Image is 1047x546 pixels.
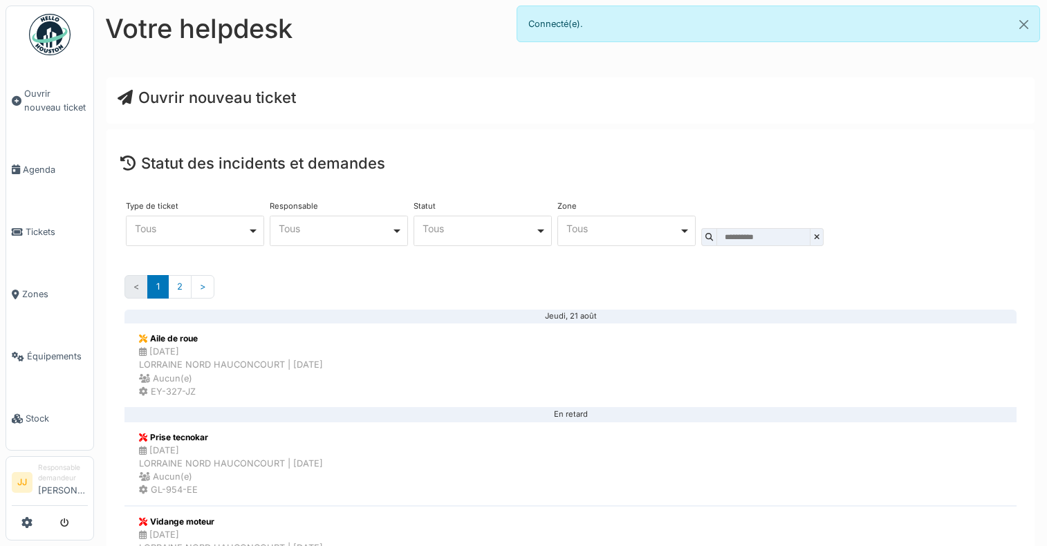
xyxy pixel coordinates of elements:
span: Agenda [23,163,88,176]
label: Type de ticket [126,203,178,210]
a: Prise tecnokar [DATE]LORRAINE NORD HAUCONCOURT | [DATE] Aucun(e) GL-954-EE [124,422,1017,507]
div: Tous [566,225,679,232]
button: Close [1008,6,1039,43]
span: Zones [22,288,88,301]
span: Équipements [27,350,88,363]
span: Stock [26,412,88,425]
h4: Statut des incidents et demandes [120,154,1021,172]
div: Tous [423,225,535,232]
img: Badge_color-CXgf-gQk.svg [29,14,71,55]
div: Aile de roue [139,332,323,345]
span: Tickets [26,225,88,238]
a: Ouvrir nouveau ticket [118,88,296,106]
li: JJ [12,472,33,493]
nav: Pages [124,275,1017,309]
div: Vidange moteur [139,516,323,528]
a: Stock [6,388,93,450]
label: Responsable [270,203,318,210]
div: Tous [279,225,391,232]
div: [DATE] LORRAINE NORD HAUCONCOURT | [DATE] Aucun(e) [139,345,323,385]
a: Suivant [191,275,214,298]
div: En retard [136,414,1006,415]
a: 2 [168,275,192,298]
label: Zone [557,203,577,210]
div: Responsable demandeur [38,462,88,484]
div: Connecté(e). [517,6,1040,42]
div: Jeudi, 21 août [136,316,1006,317]
a: Aile de roue [DATE]LORRAINE NORD HAUCONCOURT | [DATE] Aucun(e) EY-327-JZ [124,323,1017,408]
a: Agenda [6,138,93,200]
a: Équipements [6,326,93,388]
li: [PERSON_NAME] [38,462,88,502]
div: Prise tecnokar [139,431,323,444]
a: 1 [147,275,169,298]
a: JJ Responsable demandeur[PERSON_NAME] [12,462,88,506]
div: [DATE] LORRAINE NORD HAUCONCOURT | [DATE] Aucun(e) [139,444,323,484]
span: Ouvrir nouveau ticket [24,87,88,113]
a: Zones [6,263,93,326]
div: EY-327-JZ [139,385,323,398]
a: Tickets [6,200,93,263]
div: GL-954-EE [139,483,323,496]
div: Tous [135,225,248,232]
label: Statut [414,203,436,210]
a: Ouvrir nouveau ticket [6,63,93,138]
